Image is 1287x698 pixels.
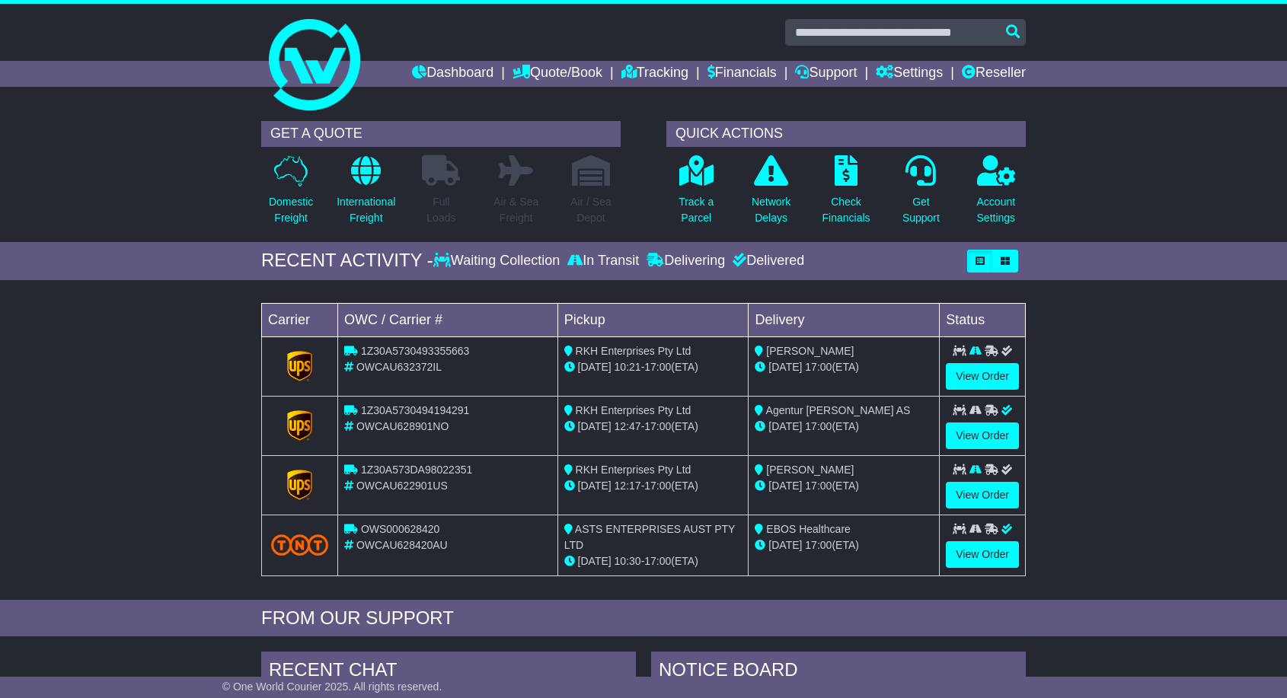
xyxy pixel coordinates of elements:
[433,253,564,269] div: Waiting Collection
[766,345,854,357] span: [PERSON_NAME]
[287,351,313,381] img: GetCarrierServiceLogo
[946,363,1019,390] a: View Order
[615,480,641,492] span: 12:17
[644,480,671,492] span: 17:00
[261,121,621,147] div: GET A QUOTE
[261,250,433,272] div: RECENT ACTIVITY -
[356,480,448,492] span: OWCAU622901US
[805,539,832,551] span: 17:00
[768,480,802,492] span: [DATE]
[268,155,314,234] a: DomesticFreight
[749,303,940,336] td: Delivery
[822,194,870,226] p: Check Financials
[707,61,777,87] a: Financials
[262,303,338,336] td: Carrier
[805,480,832,492] span: 17:00
[666,121,1026,147] div: QUICK ACTIONS
[356,420,449,432] span: OWCAU628901NO
[337,194,395,226] p: International Freight
[755,478,933,494] div: (ETA)
[643,253,729,269] div: Delivering
[261,652,636,693] div: RECENT CHAT
[361,464,472,476] span: 1Z30A573DA98022351
[946,482,1019,508] a: View Order
[644,555,671,567] span: 17:00
[766,464,854,476] span: [PERSON_NAME]
[977,194,1016,226] p: Account Settings
[493,194,538,226] p: Air & Sea Freight
[557,303,749,336] td: Pickup
[287,470,313,500] img: GetCarrierServiceLogo
[678,155,714,234] a: Track aParcel
[287,410,313,441] img: GetCarrierServiceLogo
[615,361,641,373] span: 10:21
[338,303,558,336] td: OWC / Carrier #
[876,61,943,87] a: Settings
[356,539,448,551] span: OWCAU628420AU
[269,194,313,226] p: Domestic Freight
[361,523,440,535] span: OWS000628420
[615,555,641,567] span: 10:30
[578,480,612,492] span: [DATE]
[412,61,493,87] a: Dashboard
[902,155,940,234] a: GetSupport
[976,155,1017,234] a: AccountSettings
[564,359,742,375] div: - (ETA)
[564,253,643,269] div: In Transit
[576,345,691,357] span: RKH Enterprises Pty Ltd
[222,680,442,693] span: © One World Courier 2025. All rights reserved.
[946,541,1019,568] a: View Order
[768,539,802,551] span: [DATE]
[564,478,742,494] div: - (ETA)
[578,555,612,567] span: [DATE]
[946,422,1019,449] a: View Order
[570,194,612,226] p: Air / Sea Depot
[422,194,460,226] p: Full Loads
[755,359,933,375] div: (ETA)
[752,194,790,226] p: Network Delays
[621,61,688,87] a: Tracking
[513,61,602,87] a: Quote/Book
[644,361,671,373] span: 17:00
[795,61,857,87] a: Support
[336,155,396,234] a: InternationalFreight
[576,464,691,476] span: RKH Enterprises Pty Ltd
[679,194,714,226] p: Track a Parcel
[766,404,911,416] span: Agentur [PERSON_NAME] AS
[755,419,933,435] div: (ETA)
[576,404,691,416] span: RKH Enterprises Pty Ltd
[361,345,469,357] span: 1Z30A5730493355663
[940,303,1026,336] td: Status
[271,534,328,555] img: TNT_Domestic.png
[805,361,832,373] span: 17:00
[751,155,791,234] a: NetworkDelays
[962,61,1026,87] a: Reseller
[564,523,735,551] span: ASTS ENTERPRISES AUST PTY LTD
[651,652,1026,693] div: NOTICE BOARD
[361,404,469,416] span: 1Z30A5730494194291
[766,523,851,535] span: EBOS Healthcare
[768,361,802,373] span: [DATE]
[768,420,802,432] span: [DATE]
[822,155,871,234] a: CheckFinancials
[564,419,742,435] div: - (ETA)
[902,194,940,226] p: Get Support
[644,420,671,432] span: 17:00
[615,420,641,432] span: 12:47
[729,253,804,269] div: Delivered
[805,420,832,432] span: 17:00
[564,553,742,569] div: - (ETA)
[578,420,612,432] span: [DATE]
[755,537,933,553] div: (ETA)
[356,361,442,373] span: OWCAU632372IL
[261,607,1026,629] div: FROM OUR SUPPORT
[578,361,612,373] span: [DATE]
